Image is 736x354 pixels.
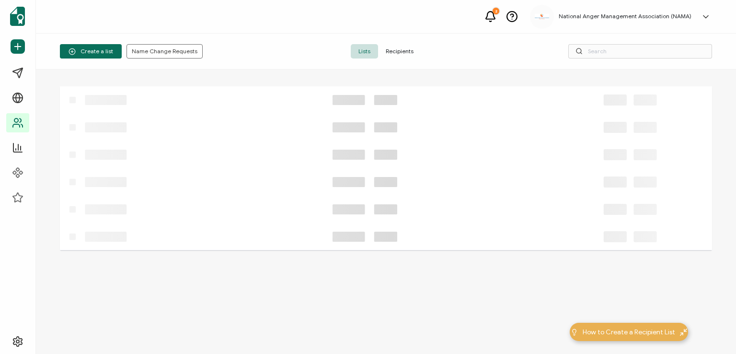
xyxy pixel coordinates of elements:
[688,308,736,354] iframe: Chat Widget
[60,44,122,59] button: Create a list
[69,48,113,55] span: Create a list
[378,44,421,59] span: Recipients
[583,327,675,337] span: How to Create a Recipient List
[559,13,691,20] h5: National Anger Management Association (NAMA)
[126,44,203,59] button: Name Change Requests
[10,7,25,26] img: sertifier-logomark-colored.svg
[132,48,197,54] span: Name Change Requests
[535,14,549,19] img: 3ca2817c-e862-47f7-b2ec-945eb25c4a6c.jpg
[493,8,499,14] div: 2
[568,44,712,59] input: Search
[680,329,687,336] img: minimize-icon.svg
[351,44,378,59] span: Lists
